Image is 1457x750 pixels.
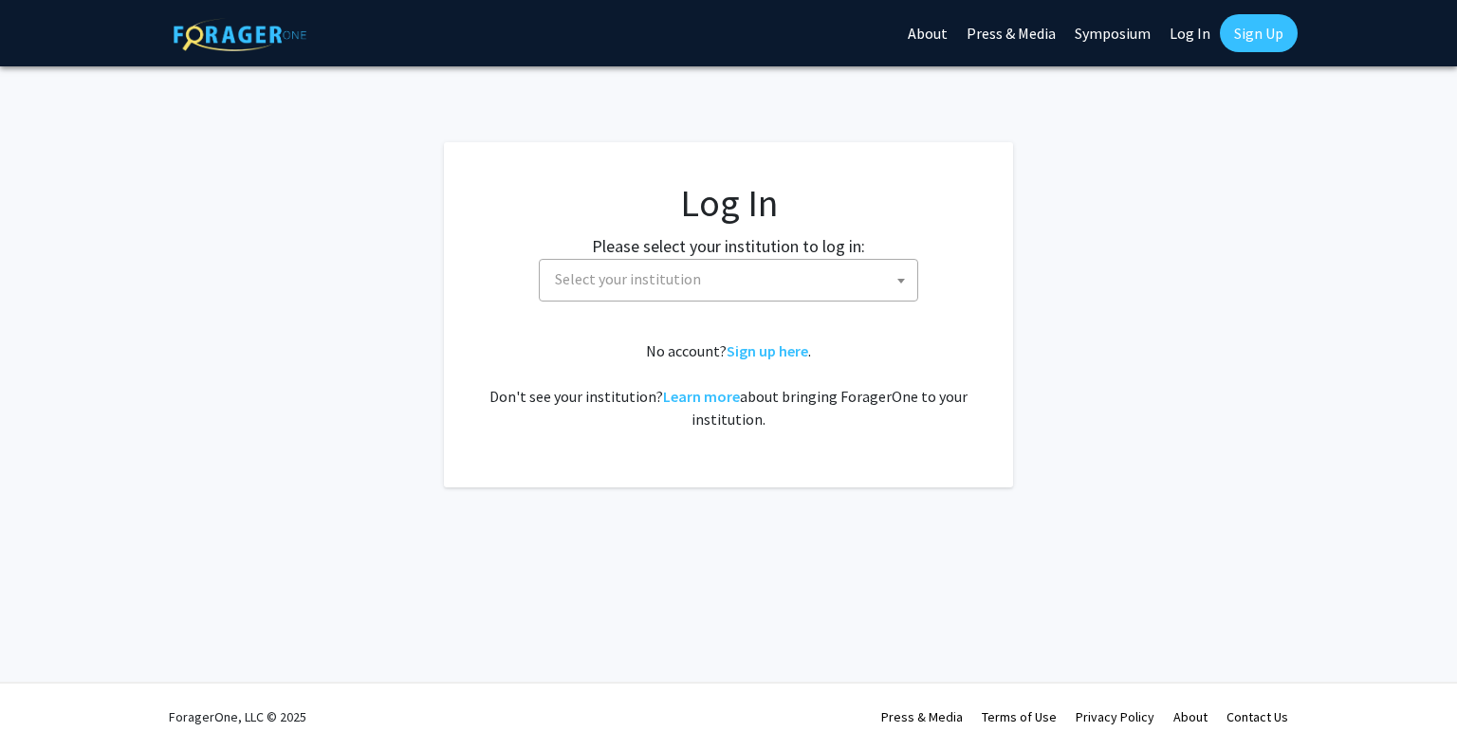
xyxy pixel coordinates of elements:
h1: Log In [482,180,975,226]
span: Select your institution [547,260,917,299]
img: ForagerOne Logo [174,18,306,51]
a: Privacy Policy [1076,708,1154,725]
a: Terms of Use [982,708,1057,725]
div: ForagerOne, LLC © 2025 [169,684,306,750]
a: Sign up here [727,341,808,360]
a: Press & Media [881,708,963,725]
a: Sign Up [1220,14,1298,52]
a: Learn more about bringing ForagerOne to your institution [663,387,740,406]
a: About [1173,708,1208,725]
div: No account? . Don't see your institution? about bringing ForagerOne to your institution. [482,339,975,430]
label: Please select your institution to log in: [592,233,865,259]
a: Contact Us [1226,708,1288,725]
span: Select your institution [555,269,701,288]
span: Select your institution [539,259,918,302]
